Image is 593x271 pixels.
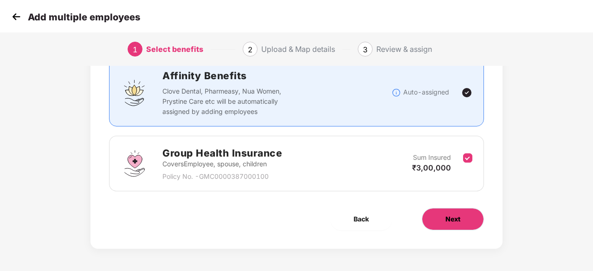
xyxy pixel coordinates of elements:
[9,10,23,24] img: svg+xml;base64,PHN2ZyB4bWxucz0iaHR0cDovL3d3dy53My5vcmcvMjAwMC9zdmciIHdpZHRoPSIzMCIgaGVpZ2h0PSIzMC...
[413,152,451,163] p: Sum Insured
[162,159,282,169] p: Covers Employee, spouse, children
[162,68,392,83] h2: Affinity Benefits
[445,214,460,224] span: Next
[403,87,449,97] p: Auto-assigned
[363,45,367,54] span: 3
[248,45,252,54] span: 2
[162,171,282,182] p: Policy No. - GMC0000387000100
[354,214,369,224] span: Back
[376,42,432,57] div: Review & assign
[121,79,148,107] img: svg+xml;base64,PHN2ZyBpZD0iQWZmaW5pdHlfQmVuZWZpdHMiIGRhdGEtbmFtZT0iQWZmaW5pdHkgQmVuZWZpdHMiIHhtbG...
[121,150,148,177] img: svg+xml;base64,PHN2ZyBpZD0iR3JvdXBfSGVhbHRoX0luc3VyYW5jZSIgZGF0YS1uYW1lPSJHcm91cCBIZWFsdGggSW5zdX...
[146,42,203,57] div: Select benefits
[162,145,282,161] h2: Group Health Insurance
[412,163,451,172] span: ₹3,00,000
[392,88,401,97] img: svg+xml;base64,PHN2ZyBpZD0iSW5mb18tXzMyeDMyIiBkYXRhLW5hbWU9IkluZm8gLSAzMngzMiIgeG1sbnM9Imh0dHA6Ly...
[133,45,137,54] span: 1
[28,12,140,23] p: Add multiple employees
[162,86,300,117] p: Clove Dental, Pharmeasy, Nua Women, Prystine Care etc will be automatically assigned by adding em...
[330,208,392,230] button: Back
[261,42,335,57] div: Upload & Map details
[461,87,472,98] img: svg+xml;base64,PHN2ZyBpZD0iVGljay0yNHgyNCIgeG1sbnM9Imh0dHA6Ly93d3cudzMub3JnLzIwMDAvc3ZnIiB3aWR0aD...
[422,208,484,230] button: Next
